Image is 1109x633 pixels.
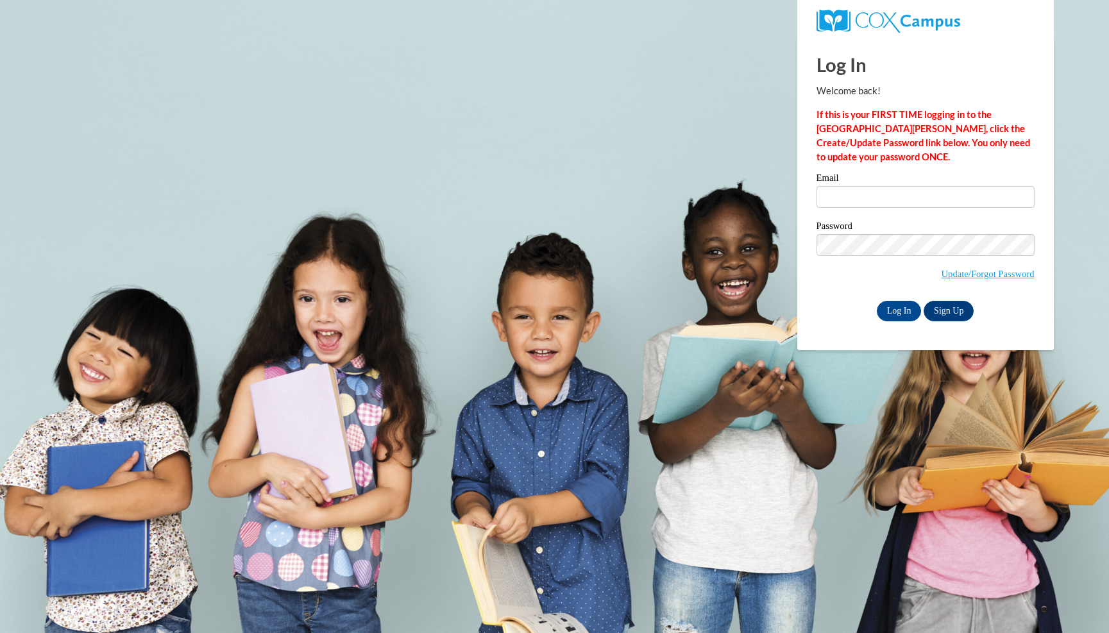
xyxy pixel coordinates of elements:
[817,10,960,33] img: COX Campus
[817,221,1035,234] label: Password
[941,269,1034,279] a: Update/Forgot Password
[817,109,1030,162] strong: If this is your FIRST TIME logging in to the [GEOGRAPHIC_DATA][PERSON_NAME], click the Create/Upd...
[924,301,974,321] a: Sign Up
[877,301,922,321] input: Log In
[817,51,1035,78] h1: Log In
[817,84,1035,98] p: Welcome back!
[817,10,1035,33] a: COX Campus
[817,173,1035,186] label: Email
